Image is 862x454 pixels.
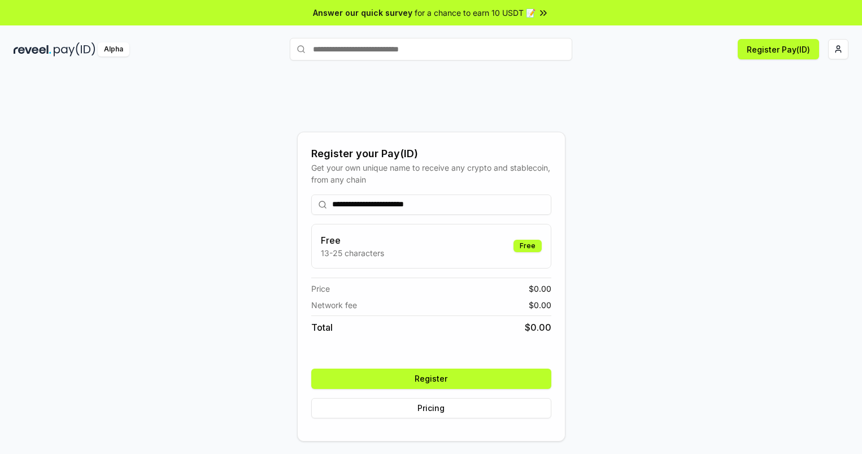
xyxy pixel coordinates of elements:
[415,7,536,19] span: for a chance to earn 10 USDT 📝
[311,146,551,162] div: Register your Pay(ID)
[311,162,551,185] div: Get your own unique name to receive any crypto and stablecoin, from any chain
[98,42,129,57] div: Alpha
[311,398,551,418] button: Pricing
[313,7,412,19] span: Answer our quick survey
[54,42,95,57] img: pay_id
[311,369,551,389] button: Register
[321,234,384,247] h3: Free
[529,299,551,311] span: $ 0.00
[14,42,51,57] img: reveel_dark
[529,283,551,295] span: $ 0.00
[321,247,384,259] p: 13-25 characters
[311,299,357,311] span: Network fee
[513,240,542,252] div: Free
[311,283,330,295] span: Price
[525,321,551,334] span: $ 0.00
[738,39,819,59] button: Register Pay(ID)
[311,321,333,334] span: Total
